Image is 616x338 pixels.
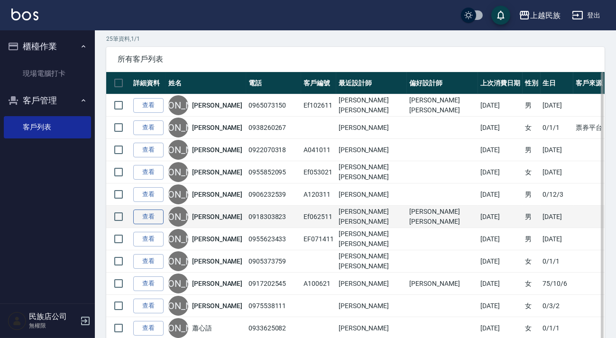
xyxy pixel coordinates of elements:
td: 女 [523,273,541,295]
a: [PERSON_NAME] [192,279,242,288]
td: [PERSON_NAME][PERSON_NAME] [336,228,407,250]
td: Ef053021 [301,161,336,183]
a: [PERSON_NAME] [192,234,242,244]
td: [PERSON_NAME][PERSON_NAME] [336,250,407,273]
div: [PERSON_NAME] [168,229,188,249]
td: A120311 [301,183,336,206]
td: Ef062511 [301,206,336,228]
td: 男 [523,206,541,228]
th: 姓名 [166,72,246,94]
td: [DATE] [478,273,523,295]
a: 蕭心語 [192,323,212,333]
div: [PERSON_NAME] [168,274,188,293]
td: 0/1/1 [541,117,574,139]
td: 男 [523,183,541,206]
a: [PERSON_NAME] [192,301,242,311]
td: [DATE] [478,161,523,183]
td: 0/1/1 [541,250,574,273]
div: [PERSON_NAME] [168,95,188,115]
a: 查看 [133,299,164,313]
a: 現場電腦打卡 [4,63,91,84]
td: 0/12/3 [541,183,574,206]
td: [DATE] [541,228,574,250]
div: [PERSON_NAME] [168,140,188,160]
td: [PERSON_NAME] [336,295,407,317]
td: 票券平台 [573,117,605,139]
img: Logo [11,9,38,20]
td: [DATE] [478,250,523,273]
td: Ef102611 [301,94,336,117]
div: [PERSON_NAME] [168,207,188,227]
td: 男 [523,228,541,250]
div: [PERSON_NAME] [168,296,188,316]
td: [DATE] [478,94,523,117]
img: Person [8,311,27,330]
td: [DATE] [478,295,523,317]
td: [PERSON_NAME][PERSON_NAME] [407,206,478,228]
td: 75/10/6 [541,273,574,295]
td: [PERSON_NAME] [407,273,478,295]
td: 0965073150 [246,94,301,117]
td: 0938260267 [246,117,301,139]
td: [DATE] [478,117,523,139]
a: 查看 [133,165,164,180]
p: 無權限 [29,321,77,330]
td: 0918303823 [246,206,301,228]
div: [PERSON_NAME] [168,251,188,271]
a: [PERSON_NAME] [192,167,242,177]
div: [PERSON_NAME] [168,162,188,182]
td: 女 [523,117,541,139]
a: [PERSON_NAME] [192,190,242,199]
span: 所有客戶列表 [118,55,593,64]
button: save [491,6,510,25]
td: [DATE] [541,161,574,183]
td: 0922070318 [246,139,301,161]
td: [PERSON_NAME][PERSON_NAME] [336,161,407,183]
td: [PERSON_NAME][PERSON_NAME] [336,206,407,228]
a: 查看 [133,210,164,224]
a: 查看 [133,321,164,336]
td: 女 [523,295,541,317]
td: [PERSON_NAME][PERSON_NAME] [336,94,407,117]
button: 客戶管理 [4,88,91,113]
td: [PERSON_NAME] [336,273,407,295]
div: [PERSON_NAME] [168,118,188,137]
a: 查看 [133,98,164,113]
button: 上越民族 [515,6,564,25]
th: 最近設計師 [336,72,407,94]
th: 偏好設計師 [407,72,478,94]
a: 客戶列表 [4,116,91,138]
h5: 民族店公司 [29,312,77,321]
td: 0975538111 [246,295,301,317]
a: 查看 [133,232,164,247]
th: 客戶編號 [301,72,336,94]
td: A041011 [301,139,336,161]
a: [PERSON_NAME] [192,212,242,221]
a: [PERSON_NAME] [192,145,242,155]
th: 客戶來源 [573,72,605,94]
th: 性別 [523,72,541,94]
td: 男 [523,139,541,161]
button: 登出 [568,7,605,24]
td: [DATE] [478,206,523,228]
a: 查看 [133,254,164,269]
button: 櫃檯作業 [4,34,91,59]
th: 詳細資料 [131,72,166,94]
td: [DATE] [478,183,523,206]
a: [PERSON_NAME] [192,256,242,266]
td: [DATE] [541,139,574,161]
div: 上越民族 [530,9,561,21]
a: [PERSON_NAME] [192,123,242,132]
td: [PERSON_NAME] [336,117,407,139]
td: [DATE] [478,228,523,250]
td: [DATE] [478,139,523,161]
a: 查看 [133,276,164,291]
td: 0906232539 [246,183,301,206]
td: A100621 [301,273,336,295]
td: [PERSON_NAME][PERSON_NAME] [407,94,478,117]
td: 0/3/2 [541,295,574,317]
td: 0955623433 [246,228,301,250]
a: 查看 [133,120,164,135]
p: 25 筆資料, 1 / 1 [106,35,605,43]
td: 0905373759 [246,250,301,273]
